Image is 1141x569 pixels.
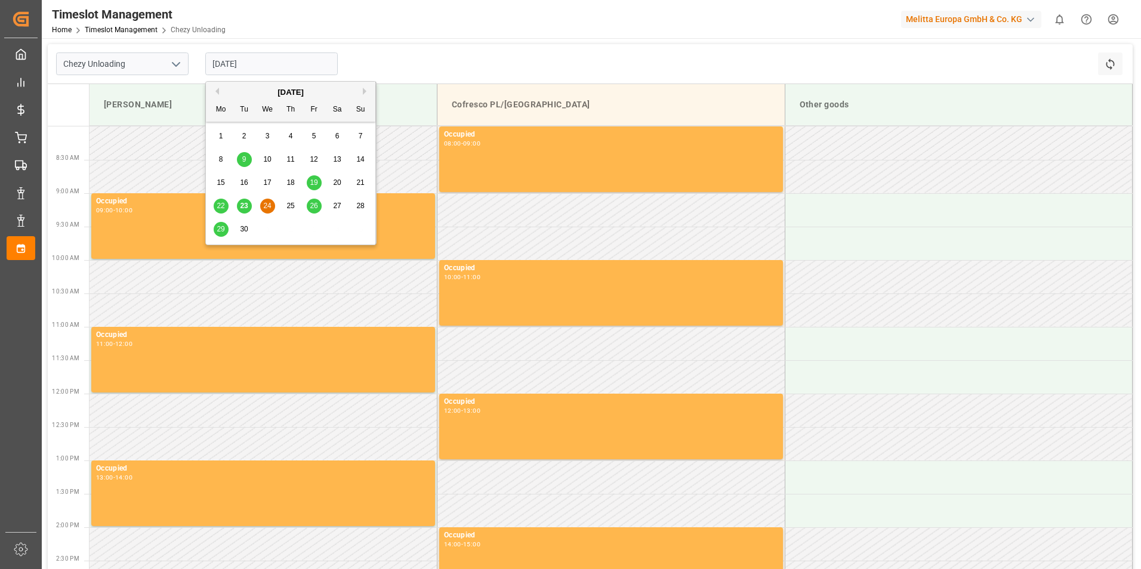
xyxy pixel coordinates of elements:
span: 24 [263,202,271,210]
button: Help Center [1073,6,1100,33]
div: Choose Tuesday, September 9th, 2025 [237,152,252,167]
div: [PERSON_NAME] [99,94,427,116]
span: 9 [242,155,246,163]
span: 2:00 PM [56,522,79,528]
span: 14 [356,155,364,163]
div: Choose Monday, September 22nd, 2025 [214,199,229,214]
div: 13:00 [463,408,480,413]
span: 25 [286,202,294,210]
button: Previous Month [212,88,219,95]
span: 10 [263,155,271,163]
div: Choose Saturday, September 20th, 2025 [330,175,345,190]
span: 11:00 AM [52,321,79,328]
span: 2 [242,132,246,140]
div: Other goods [795,94,1123,116]
div: 15:00 [463,542,480,547]
span: 7 [359,132,363,140]
div: Occupied [444,262,778,274]
span: 20 [333,178,341,187]
div: Cofresco PL/[GEOGRAPHIC_DATA] [447,94,775,116]
span: 15 [217,178,224,187]
div: We [260,103,275,117]
div: 12:00 [444,408,461,413]
span: 1 [219,132,223,140]
span: 12:00 PM [52,388,79,395]
div: Choose Monday, September 8th, 2025 [214,152,229,167]
span: 10:30 AM [52,288,79,295]
div: 08:00 [444,141,461,146]
div: Choose Wednesday, September 24th, 2025 [260,199,275,214]
div: Choose Saturday, September 6th, 2025 [330,129,345,144]
div: Th [283,103,298,117]
span: 30 [240,225,248,233]
div: Choose Tuesday, September 23rd, 2025 [237,199,252,214]
div: Choose Sunday, September 28th, 2025 [353,199,368,214]
div: 13:00 [96,475,113,480]
div: month 2025-09 [209,125,372,241]
span: 5 [312,132,316,140]
button: Melitta Europa GmbH & Co. KG [901,8,1046,30]
div: 14:00 [115,475,132,480]
span: 1:30 PM [56,488,79,495]
span: 18 [286,178,294,187]
span: 17 [263,178,271,187]
div: Occupied [444,396,778,408]
div: Occupied [444,129,778,141]
span: 3 [266,132,270,140]
div: Choose Friday, September 5th, 2025 [307,129,322,144]
div: 11:00 [96,341,113,347]
span: 29 [217,225,224,233]
span: 27 [333,202,341,210]
div: - [461,141,463,146]
div: Fr [307,103,322,117]
div: - [461,408,463,413]
div: Choose Sunday, September 21st, 2025 [353,175,368,190]
div: Su [353,103,368,117]
div: - [461,274,463,280]
div: Choose Thursday, September 11th, 2025 [283,152,298,167]
div: Choose Monday, September 1st, 2025 [214,129,229,144]
div: 10:00 [115,208,132,213]
span: 13 [333,155,341,163]
span: 22 [217,202,224,210]
span: 19 [310,178,317,187]
div: Choose Thursday, September 25th, 2025 [283,199,298,214]
div: Choose Wednesday, September 3rd, 2025 [260,129,275,144]
div: Choose Friday, September 12th, 2025 [307,152,322,167]
div: [DATE] [206,86,375,98]
div: Choose Tuesday, September 30th, 2025 [237,222,252,237]
span: 2:30 PM [56,555,79,562]
div: Choose Tuesday, September 2nd, 2025 [237,129,252,144]
span: 28 [356,202,364,210]
div: Sa [330,103,345,117]
span: 9:00 AM [56,188,79,194]
div: Tu [237,103,252,117]
div: - [461,542,463,547]
span: 6 [335,132,340,140]
div: Occupied [96,463,430,475]
div: Choose Wednesday, September 10th, 2025 [260,152,275,167]
span: 16 [240,178,248,187]
div: Choose Monday, September 29th, 2025 [214,222,229,237]
span: 1:00 PM [56,455,79,462]
button: open menu [166,55,184,73]
span: 12 [310,155,317,163]
button: Next Month [363,88,370,95]
div: Choose Sunday, September 14th, 2025 [353,152,368,167]
span: 8:30 AM [56,154,79,161]
div: 10:00 [444,274,461,280]
div: Choose Wednesday, September 17th, 2025 [260,175,275,190]
div: Choose Thursday, September 4th, 2025 [283,129,298,144]
div: Choose Friday, September 26th, 2025 [307,199,322,214]
div: Occupied [96,329,430,341]
span: 10:00 AM [52,255,79,261]
div: Choose Thursday, September 18th, 2025 [283,175,298,190]
div: 09:00 [96,208,113,213]
div: Choose Sunday, September 7th, 2025 [353,129,368,144]
div: 11:00 [463,274,480,280]
div: Choose Saturday, September 13th, 2025 [330,152,345,167]
span: 11:30 AM [52,355,79,361]
span: 8 [219,155,223,163]
div: Choose Monday, September 15th, 2025 [214,175,229,190]
div: 14:00 [444,542,461,547]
